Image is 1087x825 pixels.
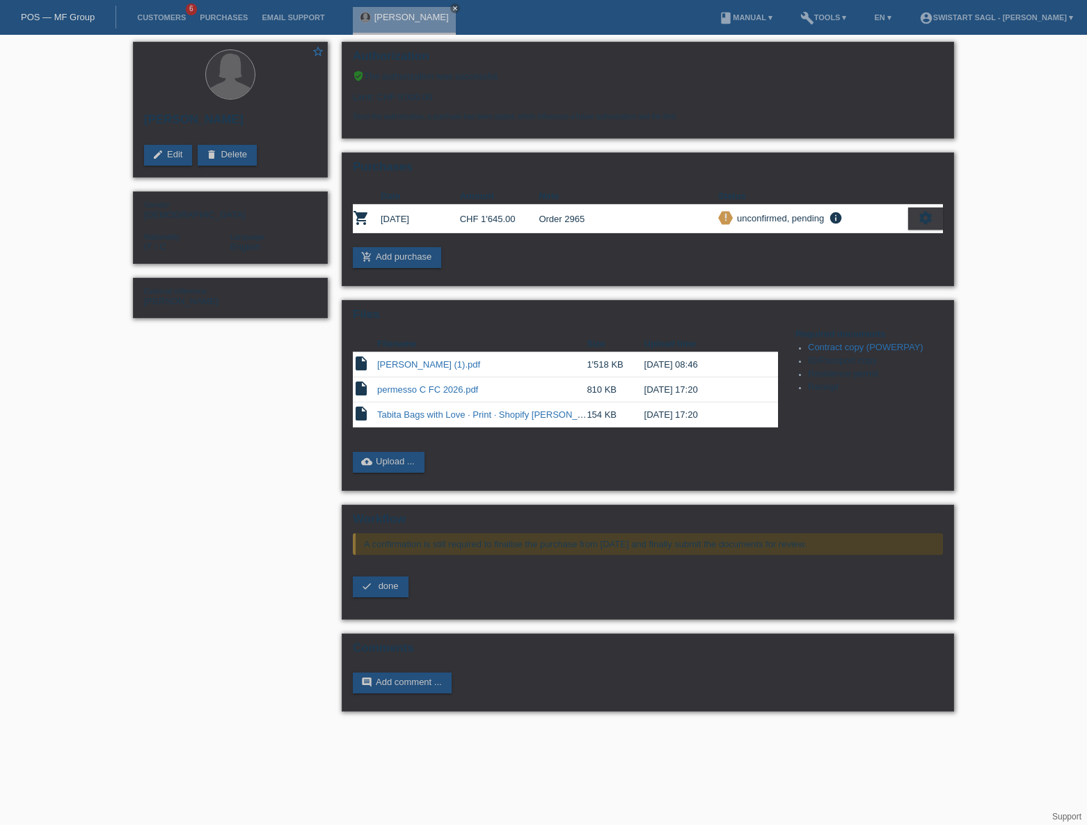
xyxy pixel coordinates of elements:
[353,210,370,226] i: POSP00027083
[381,188,460,205] th: Date
[539,188,718,205] th: Note
[644,377,759,402] td: [DATE] 17:20
[587,402,644,427] td: 154 KB
[353,576,408,597] a: check done
[460,205,539,233] td: CHF 1'645.00
[912,13,1080,22] a: account_circleSwistart Sagl - [PERSON_NAME] ▾
[353,160,943,181] h2: Purchases
[353,641,943,662] h2: Comments
[808,342,923,352] a: Contract copy (POWERPAY)
[21,12,95,22] a: POS — MF Group
[808,355,943,368] li: ID/Passport copy
[144,287,207,295] span: External reference
[255,13,331,22] a: Email Support
[719,11,733,25] i: book
[353,533,943,555] div: A confirmation is still required to finalise the purchase from [DATE] and finally submit the docu...
[587,352,644,377] td: 1'518 KB
[130,13,193,22] a: Customers
[353,512,943,533] h2: Workflow
[644,352,759,377] td: [DATE] 08:46
[377,409,621,420] a: Tabita Bags with Love · Print · Shopify [PERSON_NAME].pdf
[353,81,943,120] div: Limit: CHF 5'000.00
[718,188,908,205] th: Status
[377,336,587,352] th: Filename
[353,355,370,372] i: insert_drive_file
[144,242,166,252] span: Italy / C / 04.08.2010
[587,336,644,352] th: Size
[460,188,539,205] th: Amount
[808,382,943,395] li: Receipt
[374,12,449,22] a: [PERSON_NAME]
[361,581,372,592] i: check
[206,149,217,160] i: delete
[587,377,644,402] td: 810 KB
[144,285,230,306] div: [PERSON_NAME]
[353,673,452,693] a: commentAdd comment ...
[353,405,370,422] i: insert_drive_file
[353,380,370,397] i: insert_drive_file
[198,145,257,166] a: deleteDelete
[712,13,779,22] a: bookManual ▾
[644,336,759,352] th: Upload time
[868,13,898,22] a: EN ▾
[353,113,943,120] p: Since the authorization, a purchase has been added, which influences a future authorization and t...
[312,45,324,58] i: star_border
[144,145,192,166] a: editEdit
[353,308,943,329] h2: Files
[539,205,718,233] td: Order 2965
[144,201,170,209] span: Gender
[381,205,460,233] td: [DATE]
[361,456,372,467] i: cloud_upload
[733,211,824,226] div: unconfirmed, pending
[918,210,933,226] i: settings
[808,368,943,382] li: Residence permit
[377,359,480,370] a: [PERSON_NAME] (1).pdf
[353,247,441,268] a: add_shopping_cartAdd purchase
[353,452,425,473] a: cloud_uploadUpload ...
[353,70,943,81] div: The authorization was successful.
[377,384,478,395] a: permesso C FC 2026.pdf
[721,212,731,222] i: priority_high
[193,13,255,22] a: Purchases
[644,402,759,427] td: [DATE] 17:20
[1052,812,1081,822] a: Support
[452,5,459,12] i: close
[795,329,943,339] h4: Required documents
[361,251,372,262] i: add_shopping_cart
[230,242,260,252] span: English
[186,3,197,15] span: 6
[312,45,324,60] a: star_border
[361,677,372,688] i: comment
[379,581,399,591] span: done
[827,211,844,225] i: info
[353,49,943,70] h2: Authorization
[919,11,933,25] i: account_circle
[144,233,180,241] span: Nationality
[800,11,814,25] i: build
[144,113,317,134] h2: [PERSON_NAME]
[144,199,230,220] div: [DEMOGRAPHIC_DATA]
[152,149,164,160] i: edit
[450,3,460,13] a: close
[353,70,364,81] i: verified_user
[230,233,264,241] span: Language
[793,13,854,22] a: buildTools ▾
